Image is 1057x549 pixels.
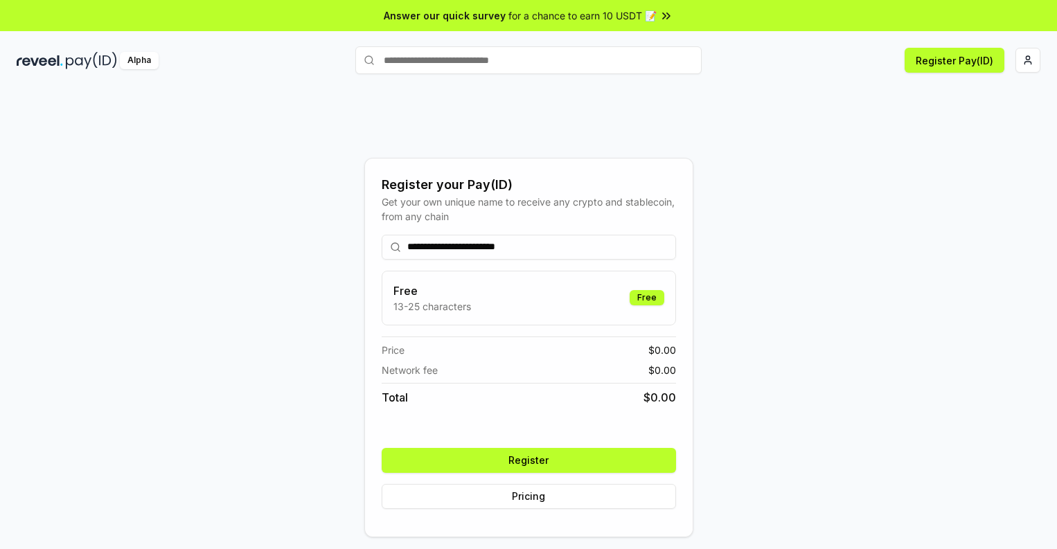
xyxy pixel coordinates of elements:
[393,282,471,299] h3: Free
[648,343,676,357] span: $ 0.00
[382,363,438,377] span: Network fee
[905,48,1004,73] button: Register Pay(ID)
[648,363,676,377] span: $ 0.00
[120,52,159,69] div: Alpha
[393,299,471,314] p: 13-25 characters
[384,8,506,23] span: Answer our quick survey
[382,175,676,195] div: Register your Pay(ID)
[17,52,63,69] img: reveel_dark
[66,52,117,69] img: pay_id
[382,195,676,224] div: Get your own unique name to receive any crypto and stablecoin, from any chain
[382,343,405,357] span: Price
[643,389,676,406] span: $ 0.00
[382,484,676,509] button: Pricing
[630,290,664,305] div: Free
[508,8,657,23] span: for a chance to earn 10 USDT 📝
[382,448,676,473] button: Register
[382,389,408,406] span: Total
